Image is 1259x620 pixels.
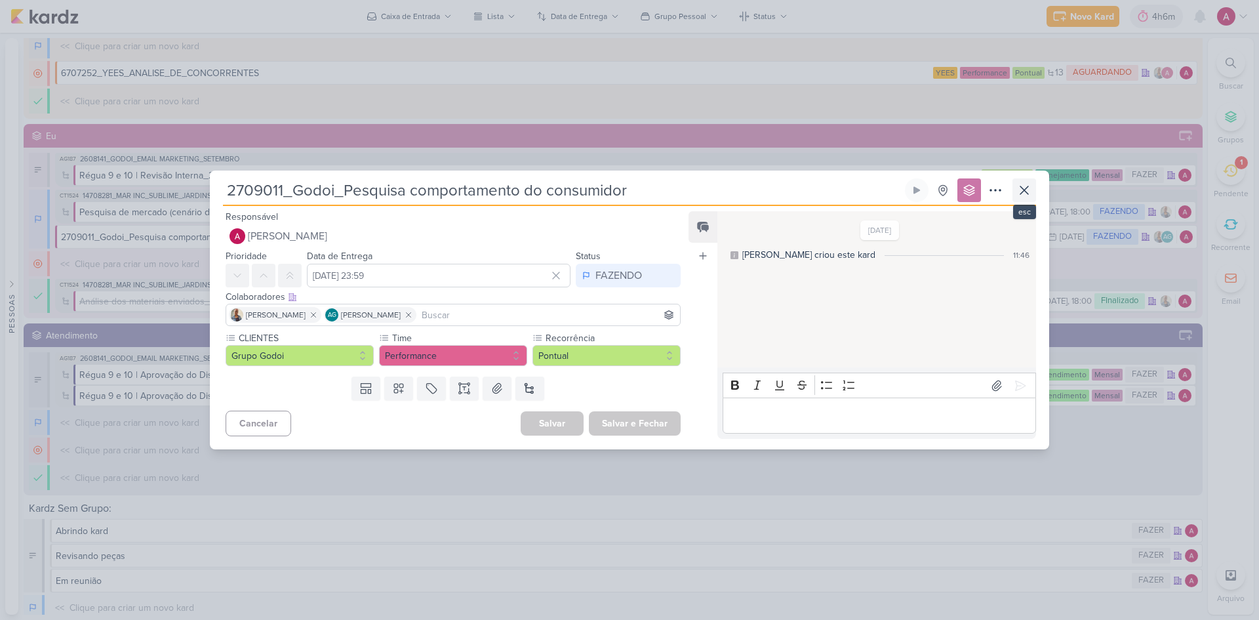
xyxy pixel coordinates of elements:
button: Cancelar [226,411,291,436]
div: Colaboradores [226,290,681,304]
div: 11:46 [1013,249,1029,261]
input: Kard Sem Título [223,178,902,202]
img: Iara Santos [230,308,243,321]
div: esc [1013,205,1036,219]
button: Grupo Godoi [226,345,374,366]
span: [PERSON_NAME] [341,309,401,321]
label: Status [576,251,601,262]
button: [PERSON_NAME] [226,224,681,248]
input: Select a date [307,264,570,287]
label: CLIENTES [237,331,374,345]
div: Aline Gimenez Graciano [325,308,338,321]
button: FAZENDO [576,264,681,287]
img: Alessandra Gomes [230,228,245,244]
span: [PERSON_NAME] [248,228,327,244]
label: Time [391,331,527,345]
div: Editor editing area: main [723,398,1036,434]
div: Editor toolbar [723,373,1036,398]
div: [PERSON_NAME] criou este kard [742,248,875,262]
label: Data de Entrega [307,251,372,262]
div: FAZENDO [595,268,642,283]
span: [PERSON_NAME] [246,309,306,321]
button: Pontual [532,345,681,366]
label: Responsável [226,211,278,222]
label: Prioridade [226,251,267,262]
button: Performance [379,345,527,366]
label: Recorrência [544,331,681,345]
div: Ligar relógio [911,185,922,196]
p: AG [328,312,336,319]
input: Buscar [419,307,677,323]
